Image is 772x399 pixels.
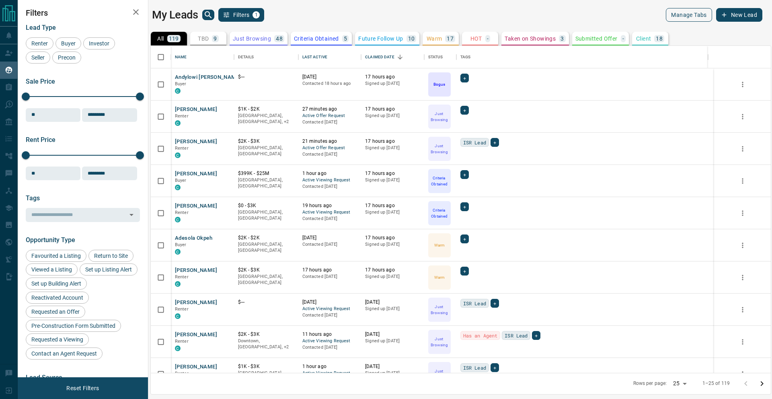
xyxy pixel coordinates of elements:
[83,37,115,49] div: Investor
[26,37,53,49] div: Renter
[666,8,712,22] button: Manage Tabs
[88,250,133,262] div: Return to Site
[302,216,357,222] p: Contacted [DATE]
[238,267,294,274] p: $2K - $3K
[575,36,618,41] p: Submitted Offer
[365,267,420,274] p: 17 hours ago
[238,202,294,209] p: $0 - $3K
[737,239,749,251] button: more
[365,145,420,151] p: Signed up [DATE]
[463,299,486,307] span: ISR Lead
[491,138,499,147] div: +
[365,241,420,248] p: Signed up [DATE]
[460,46,471,68] div: Tags
[460,74,469,82] div: +
[365,138,420,145] p: 17 hours ago
[26,333,89,346] div: Requested a Viewing
[55,54,78,61] span: Precon
[302,151,357,158] p: Contacted [DATE]
[302,119,357,125] p: Contacted [DATE]
[365,274,420,280] p: Signed up [DATE]
[29,294,86,301] span: Reactivated Account
[175,306,189,312] span: Renter
[218,8,265,22] button: Filters1
[175,74,241,81] button: Andylowi [PERSON_NAME]
[294,36,339,41] p: Criteria Obtained
[302,209,357,216] span: Active Viewing Request
[429,304,450,316] p: Just Browsing
[463,235,466,243] span: +
[365,331,420,338] p: [DATE]
[636,36,651,41] p: Client
[175,106,217,113] button: [PERSON_NAME]
[365,170,420,177] p: 17 hours ago
[463,364,486,372] span: ISR Lead
[26,320,121,332] div: Pre-Construction Form Submitted
[214,36,217,41] p: 9
[238,138,294,145] p: $2K - $3K
[29,350,100,357] span: Contact an Agent Request
[29,253,84,259] span: Favourited a Listing
[238,145,294,157] p: [GEOGRAPHIC_DATA], [GEOGRAPHIC_DATA]
[302,145,357,152] span: Active Offer Request
[26,194,40,202] span: Tags
[434,274,445,280] p: Warm
[238,370,294,383] p: North York, Toronto
[302,312,357,319] p: Contacted [DATE]
[175,120,181,126] div: condos.ca
[656,36,663,41] p: 18
[561,36,564,41] p: 3
[175,249,181,255] div: condos.ca
[238,338,294,350] p: Midtown | Central, Toronto
[428,46,443,68] div: Status
[427,36,442,41] p: Warm
[298,46,361,68] div: Last Active
[175,46,187,68] div: Name
[737,175,749,187] button: more
[302,267,357,274] p: 17 hours ago
[238,177,294,189] p: [GEOGRAPHIC_DATA], [GEOGRAPHIC_DATA]
[175,178,187,183] span: Buyer
[233,36,271,41] p: Just Browsing
[26,306,85,318] div: Requested an Offer
[433,81,445,87] p: Bogus
[365,80,420,87] p: Signed up [DATE]
[737,336,749,348] button: more
[175,185,181,190] div: condos.ca
[716,8,762,22] button: New Lead
[26,51,50,64] div: Seller
[505,36,556,41] p: Taken on Showings
[175,152,181,158] div: condos.ca
[276,36,283,41] p: 48
[447,36,454,41] p: 17
[238,234,294,241] p: $2K - $2K
[91,253,131,259] span: Return to Site
[737,304,749,316] button: more
[175,274,189,280] span: Renter
[365,363,420,370] p: [DATE]
[365,209,420,216] p: Signed up [DATE]
[365,306,420,312] p: Signed up [DATE]
[26,250,86,262] div: Favourited a Listing
[253,12,259,18] span: 1
[26,8,140,18] h2: Filters
[463,171,466,179] span: +
[234,46,298,68] div: Details
[198,36,209,41] p: TBD
[175,170,217,178] button: [PERSON_NAME]
[175,371,189,376] span: Renter
[429,175,450,187] p: Criteria Obtained
[175,88,181,94] div: condos.ca
[365,370,420,376] p: Signed up [DATE]
[302,234,357,241] p: [DATE]
[302,74,357,80] p: [DATE]
[365,74,420,80] p: 17 hours ago
[238,170,294,177] p: $399K - $25M
[460,170,469,179] div: +
[302,202,357,209] p: 19 hours ago
[238,46,254,68] div: Details
[754,376,770,392] button: Go to next page
[622,36,624,41] p: -
[463,106,466,114] span: +
[80,263,138,276] div: Set up Listing Alert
